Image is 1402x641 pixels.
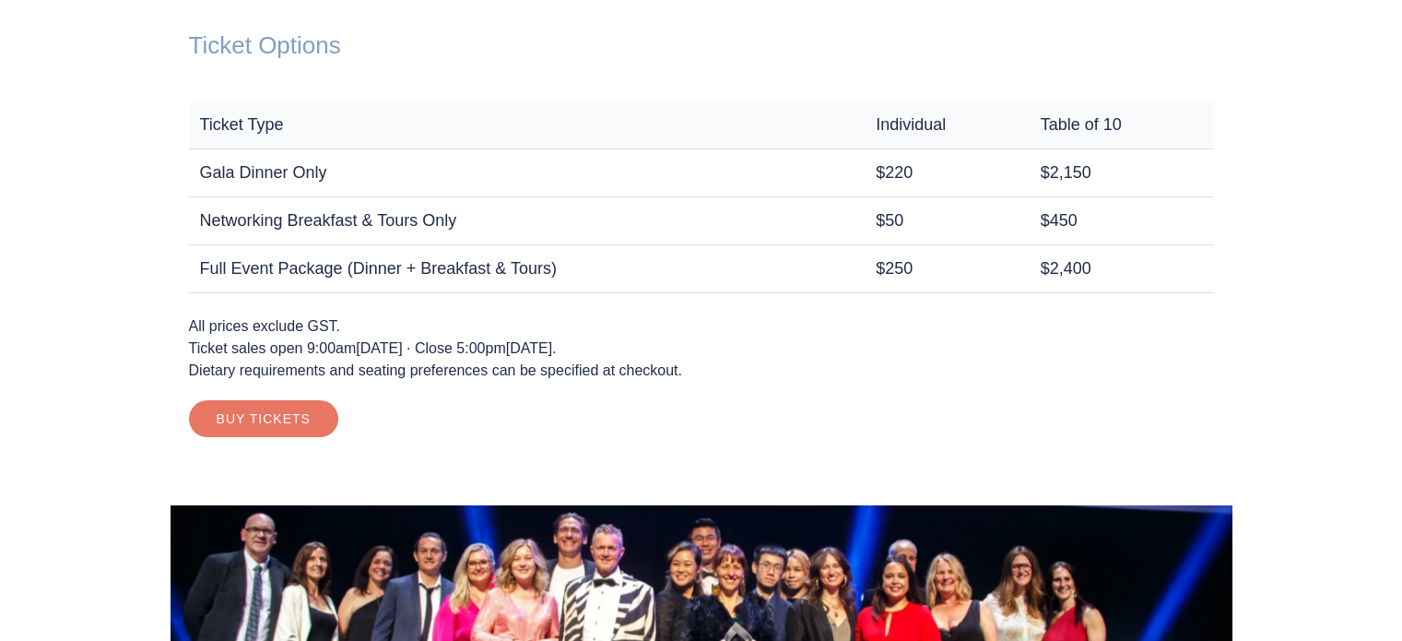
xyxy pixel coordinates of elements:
td: $250 [865,244,1029,292]
td: $450 [1030,196,1214,244]
td: $220 [865,148,1029,196]
td: $2,400 [1030,244,1214,292]
td: Gala Dinner Only [189,148,866,196]
th: Table of 10 [1030,101,1214,149]
td: Full Event Package (Dinner + Breakfast & Tours) [189,244,866,292]
td: $50 [865,196,1029,244]
td: $2,150 [1030,148,1214,196]
p: All prices exclude GST. Ticket sales open 9:00am[DATE] · Close 5:00pm[DATE]. Dietary requirements... [189,315,1214,382]
table: Ticket options and pricing [189,101,1214,293]
h2: Ticket Options [189,31,1214,60]
a: Buy Tickets [189,400,338,437]
th: Individual [865,101,1029,149]
th: Ticket Type [189,101,866,149]
td: Networking Breakfast & Tours Only [189,196,866,244]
